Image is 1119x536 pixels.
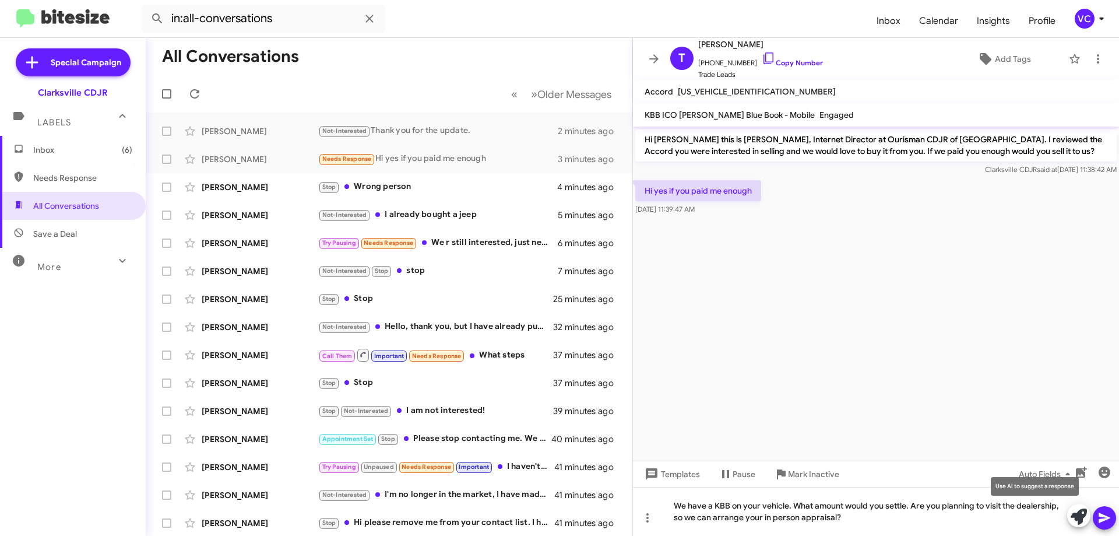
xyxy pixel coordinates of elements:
[991,477,1079,496] div: Use AI to suggest a response
[318,488,554,502] div: I'm no longer in the market, I have made my purchase. Thank you.
[762,58,823,67] a: Copy Number
[202,517,318,529] div: [PERSON_NAME]
[558,265,623,277] div: 7 minutes ago
[162,47,299,66] h1: All Conversations
[202,349,318,361] div: [PERSON_NAME]
[558,209,623,221] div: 5 minutes ago
[524,82,618,106] button: Next
[202,265,318,277] div: [PERSON_NAME]
[202,321,318,333] div: [PERSON_NAME]
[322,155,372,163] span: Needs Response
[37,117,71,128] span: Labels
[318,152,558,166] div: Hi yes if you paid me enough
[318,264,558,278] div: stop
[318,180,557,194] div: Wrong person
[765,464,849,485] button: Mark Inactive
[318,348,553,362] div: What steps
[381,435,395,443] span: Stop
[553,321,623,333] div: 32 minutes ago
[322,295,336,303] span: Stop
[967,4,1019,38] span: Insights
[38,87,108,99] div: Clarksville CDJR
[412,352,462,360] span: Needs Response
[322,379,336,387] span: Stop
[633,464,709,485] button: Templates
[402,463,451,471] span: Needs Response
[374,352,404,360] span: Important
[553,405,623,417] div: 39 minutes ago
[202,237,318,249] div: [PERSON_NAME]
[553,433,623,445] div: 40 minutes ago
[322,519,336,527] span: Stop
[202,181,318,193] div: [PERSON_NAME]
[322,211,367,219] span: Not-Interested
[1019,4,1065,38] span: Profile
[635,205,695,213] span: [DATE] 11:39:47 AM
[635,180,761,201] p: Hi yes if you paid me enough
[678,49,685,68] span: T
[553,377,623,389] div: 37 minutes ago
[554,461,623,473] div: 41 minutes ago
[364,239,413,247] span: Needs Response
[635,129,1117,162] p: Hi [PERSON_NAME] this is [PERSON_NAME], Internet Director at Ourisman CDJR of [GEOGRAPHIC_DATA]. ...
[558,237,623,249] div: 6 minutes ago
[318,516,554,530] div: Hi please remove me from your contact list. I have already leased a vehicle. Thank you!
[318,404,553,418] div: I am not interested!
[558,125,623,137] div: 2 minutes ago
[318,236,558,250] div: We r still interested, just need to find time between work and kids to make it up there....
[344,407,389,415] span: Not-Interested
[375,267,389,275] span: Stop
[1009,464,1084,485] button: Auto Fields
[459,463,489,471] span: Important
[504,82,525,106] button: Previous
[553,293,623,305] div: 25 minutes ago
[202,209,318,221] div: [PERSON_NAME]
[322,352,353,360] span: Call Them
[995,48,1031,69] span: Add Tags
[318,208,558,222] div: I already bought a jeep
[318,376,553,390] div: Stop
[1075,9,1095,29] div: VC
[33,200,99,212] span: All Conversations
[202,405,318,417] div: [PERSON_NAME]
[1019,464,1075,485] span: Auto Fields
[944,48,1063,69] button: Add Tags
[531,87,537,101] span: »
[16,48,131,76] a: Special Campaign
[322,267,367,275] span: Not-Interested
[33,172,132,184] span: Needs Response
[554,489,623,501] div: 41 minutes ago
[633,487,1119,536] div: We have a KBB on your vehicle. What amount would you settle. Are you planning to visit the dealer...
[318,124,558,138] div: Thank you for the update.
[554,517,623,529] div: 41 minutes ago
[318,320,553,334] div: Hello, thank you, but I have already purchased a jeep grand Cherokee for another dealership. Have...
[698,51,823,69] span: [PHONE_NUMBER]
[558,153,623,165] div: 3 minutes ago
[33,228,77,240] span: Save a Deal
[122,144,132,156] span: (6)
[709,464,765,485] button: Pause
[202,125,318,137] div: [PERSON_NAME]
[318,432,553,446] div: Please stop contacting me. We already purchased a vehicle.
[505,82,618,106] nav: Page navigation example
[698,37,823,51] span: [PERSON_NAME]
[985,165,1117,174] span: Clarksville CDJR [DATE] 11:38:42 AM
[318,460,554,474] div: I haven't spoke to anyone. I'll reach out when I'm ready
[910,4,967,38] a: Calendar
[645,110,815,120] span: KBB ICO [PERSON_NAME] Blue Book - Mobile
[202,461,318,473] div: [PERSON_NAME]
[322,183,336,191] span: Stop
[1037,165,1057,174] span: said at
[322,463,356,471] span: Try Pausing
[819,110,854,120] span: Engaged
[867,4,910,38] a: Inbox
[202,153,318,165] div: [PERSON_NAME]
[322,491,367,499] span: Not-Interested
[537,88,611,101] span: Older Messages
[733,464,755,485] span: Pause
[553,349,623,361] div: 37 minutes ago
[511,87,518,101] span: «
[141,5,386,33] input: Search
[202,433,318,445] div: [PERSON_NAME]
